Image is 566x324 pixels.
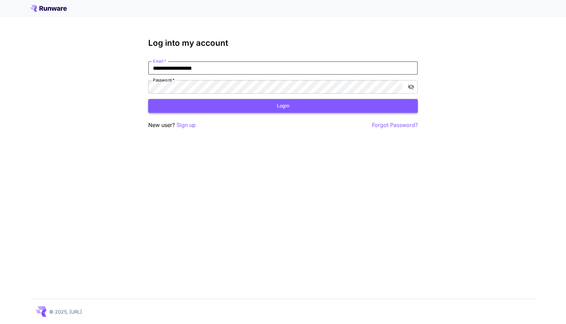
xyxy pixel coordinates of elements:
button: Sign up [177,121,196,129]
button: toggle password visibility [405,81,417,93]
h3: Log into my account [148,38,418,48]
label: Email [153,58,166,64]
button: Login [148,99,418,113]
label: Password [153,77,175,83]
p: © 2025, [URL] [49,308,82,315]
p: New user? [148,121,196,129]
button: Forgot Password? [372,121,418,129]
